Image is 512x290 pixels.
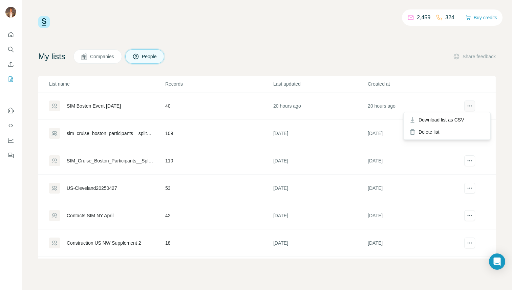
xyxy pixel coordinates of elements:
[38,16,50,28] img: Surfe Logo
[5,73,16,85] button: My lists
[273,81,367,87] p: Last updated
[5,28,16,41] button: Quick start
[273,229,367,257] td: [DATE]
[273,202,367,229] td: [DATE]
[5,58,16,70] button: Enrich CSV
[464,183,475,194] button: actions
[368,81,462,87] p: Created at
[367,175,462,202] td: [DATE]
[367,92,462,120] td: 20 hours ago
[165,229,273,257] td: 18
[165,81,273,87] p: Records
[67,212,113,219] div: Contacts SIM NY April
[445,14,454,22] p: 324
[49,81,165,87] p: List name
[5,134,16,147] button: Dashboard
[67,103,121,109] div: SIM Bosten Event [DATE]
[165,175,273,202] td: 53
[367,147,462,175] td: [DATE]
[165,257,273,284] td: 77
[67,130,154,137] div: sim_cruise_boston_participants__split_names
[405,126,489,138] div: Delete list
[38,51,65,62] h4: My lists
[367,120,462,147] td: [DATE]
[417,14,430,22] p: 2,459
[273,175,367,202] td: [DATE]
[464,155,475,166] button: actions
[5,149,16,161] button: Feedback
[142,53,157,60] span: People
[273,120,367,147] td: [DATE]
[273,257,367,284] td: [DATE]
[5,105,16,117] button: Use Surfe on LinkedIn
[5,43,16,55] button: Search
[367,257,462,284] td: [DATE]
[466,13,497,22] button: Buy credits
[165,120,273,147] td: 109
[90,53,115,60] span: Companies
[165,147,273,175] td: 110
[67,185,117,192] div: US-Cleveland20250427
[464,101,475,111] button: actions
[5,7,16,18] img: Avatar
[5,119,16,132] button: Use Surfe API
[273,92,367,120] td: 20 hours ago
[367,202,462,229] td: [DATE]
[367,229,462,257] td: [DATE]
[453,53,496,60] button: Share feedback
[464,210,475,221] button: actions
[489,253,505,270] div: Open Intercom Messenger
[165,92,273,120] td: 40
[273,147,367,175] td: [DATE]
[67,157,154,164] div: SIM_Cruise_Boston_Participants__Split_Names_
[165,202,273,229] td: 42
[67,240,141,246] div: Construction US NW Supplement 2
[419,116,464,123] span: Download list as CSV
[464,238,475,248] button: actions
